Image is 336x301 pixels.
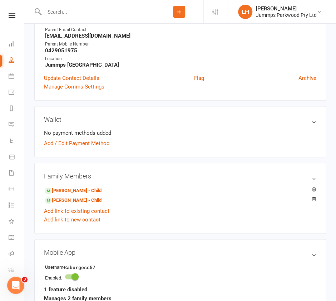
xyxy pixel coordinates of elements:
a: Add link to new contact [44,215,100,224]
a: Roll call kiosk mode [9,246,25,262]
a: Update Contact Details [44,74,99,82]
li: No payment methods added [44,129,316,137]
input: Search... [42,7,155,17]
a: Payments [9,85,25,101]
a: Reports [9,101,25,117]
div: [PERSON_NAME] [256,5,317,12]
strong: aburgess57 [67,263,95,271]
strong: Jummps [GEOGRAPHIC_DATA] [45,62,316,68]
li: Username: [44,262,316,272]
a: Flag [194,74,204,82]
a: Dashboard [9,37,25,53]
strong: 1 feature disabled [44,285,87,293]
a: What's New [9,214,25,230]
a: Manage Comms Settings [44,82,104,91]
li: Enabled: [44,271,316,282]
h3: Wallet [44,116,316,123]
span: 3 [22,277,28,282]
strong: [EMAIL_ADDRESS][DOMAIN_NAME] [45,33,316,39]
div: Jummps Parkwood Pty Ltd [256,12,317,18]
a: People [9,53,25,69]
h3: Mobile App [44,249,316,256]
a: Add link to existing contact [44,207,109,215]
a: General attendance kiosk mode [9,230,25,246]
iframe: Intercom live chat [7,277,24,294]
a: Calendar [9,69,25,85]
div: Location [45,56,316,62]
a: Class kiosk mode [9,262,25,278]
a: Product Sales [9,149,25,166]
div: Parent Mobile Number [45,41,316,48]
a: [PERSON_NAME] - Child [45,197,102,204]
a: [PERSON_NAME] - Child [45,187,102,195]
strong: 0429051975 [45,47,316,54]
a: Add / Edit Payment Method [44,139,109,148]
div: Parent Email Contact [45,27,316,33]
h3: Family Members [44,172,316,180]
a: Archive [298,74,316,82]
div: LH [238,5,252,19]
